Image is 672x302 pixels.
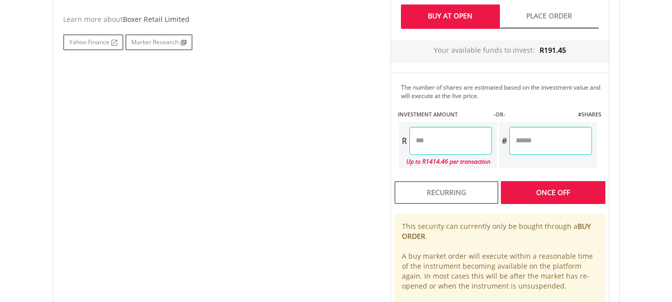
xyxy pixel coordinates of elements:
label: -OR- [493,110,505,118]
div: Learn more about [63,14,376,24]
div: The number of shares are estimated based on the investment value and will execute at the live price. [401,83,605,100]
span: R191.45 [540,45,566,55]
a: Place Order [500,4,599,29]
div: Your available funds to invest: [391,40,609,63]
a: Market Research [125,34,192,50]
a: Buy At Open [401,4,500,29]
b: BUY ORDER [402,221,591,241]
label: #SHARES [578,110,601,118]
div: Recurring [394,181,498,204]
label: INVESTMENT AMOUNT [398,110,458,118]
div: R [399,127,409,155]
div: Up to R1414.46 per transaction [399,155,492,168]
div: Once Off [501,181,605,204]
span: Boxer Retail Limited [123,14,190,24]
div: # [499,127,509,155]
a: Yahoo Finance [63,34,123,50]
